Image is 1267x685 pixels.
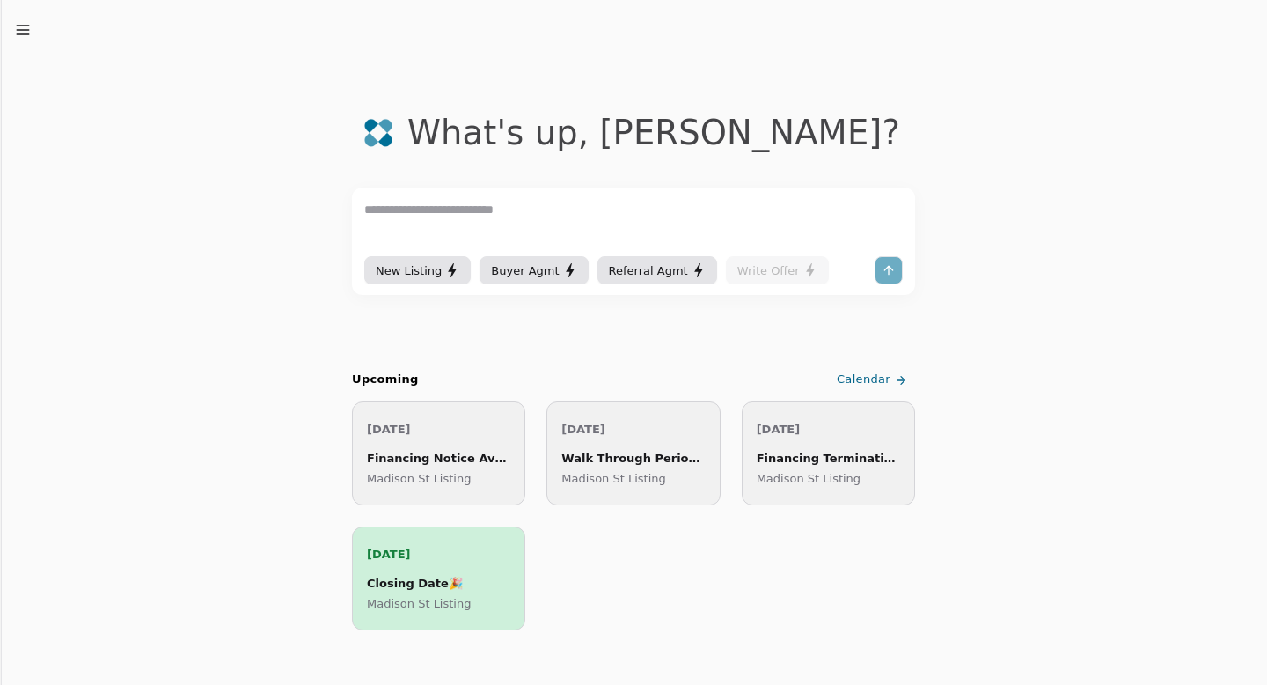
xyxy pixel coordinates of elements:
[363,118,393,148] img: logo
[561,420,705,438] p: [DATE]
[561,469,705,488] p: Madison St Listing
[742,401,915,505] a: [DATE]Financing Termination DeadlineMadison St Listing
[833,365,915,394] a: Calendar
[407,113,900,152] div: What's up , [PERSON_NAME] ?
[376,261,459,280] div: New Listing
[561,449,705,468] div: Walk Through Period Begins
[837,371,890,389] span: Calendar
[367,594,510,613] p: Madison St Listing
[352,401,525,505] a: [DATE]Financing Notice AvailableMadison St Listing
[352,527,525,630] a: [DATE]Closing Date🎉Madison St Listing
[367,469,510,488] p: Madison St Listing
[597,256,717,284] button: Referral Agmt
[491,261,559,280] span: Buyer Agmt
[757,420,900,438] p: [DATE]
[364,256,471,284] button: New Listing
[367,574,510,593] div: Closing Date 🎉
[546,401,720,505] a: [DATE]Walk Through Period BeginsMadison St Listing
[757,469,900,488] p: Madison St Listing
[367,420,510,438] p: [DATE]
[757,449,900,468] div: Financing Termination Deadline
[480,256,588,284] button: Buyer Agmt
[367,545,510,563] p: [DATE]
[609,261,688,280] span: Referral Agmt
[352,371,419,389] h2: Upcoming
[367,449,510,468] div: Financing Notice Available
